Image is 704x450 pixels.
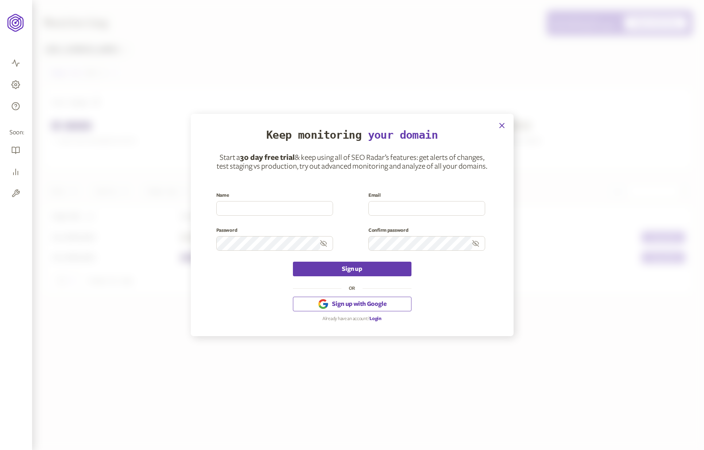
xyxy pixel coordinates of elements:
p: Already have an account? [216,316,488,322]
label: Name [216,192,336,198]
span: Sign up with Google [332,300,386,308]
a: Login [370,316,382,321]
p: Start a & keep using all of SEO Radar’s features: get alerts of changes, test staging vs producti... [216,153,488,170]
button: Sign up with Google [293,297,411,311]
span: 30 day free trial [240,153,295,161]
span: Soon: [9,128,23,137]
span: your domain [368,128,438,141]
label: Confirm password [368,227,488,233]
label: Email [368,192,488,198]
legend: OR [341,285,363,291]
button: Sign up [293,262,411,276]
label: Password [216,227,336,233]
h2: Keep monitoring [216,128,488,141]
